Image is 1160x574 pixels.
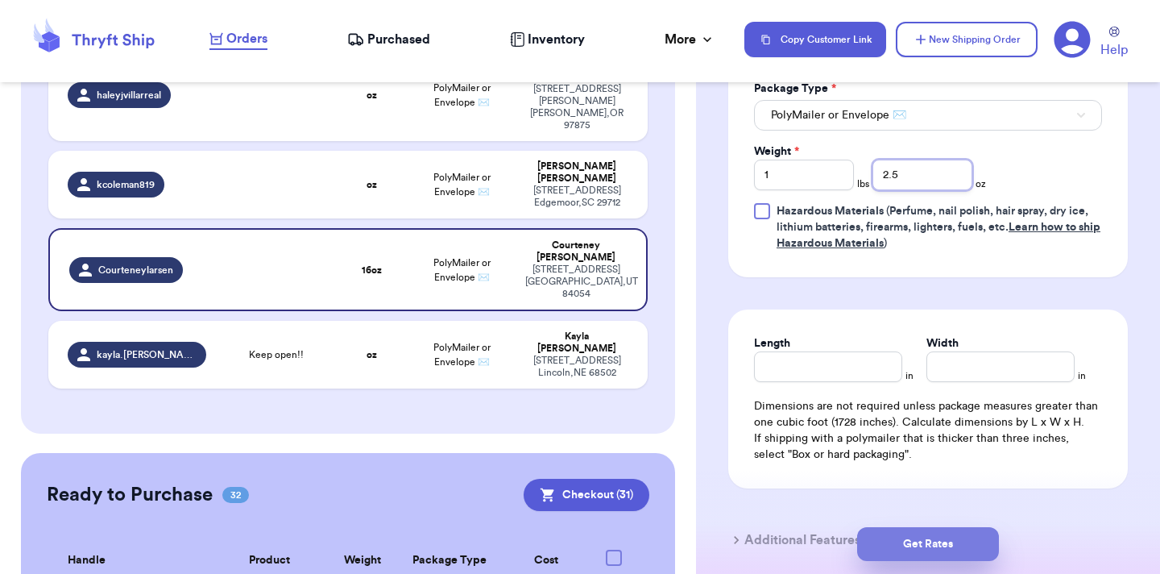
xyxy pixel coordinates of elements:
span: lbs [857,177,869,190]
strong: oz [367,180,377,189]
div: Courteney [PERSON_NAME] [525,239,627,264]
span: in [1078,369,1086,382]
a: Purchased [347,30,430,49]
span: Purchased [367,30,430,49]
button: New Shipping Order [896,22,1038,57]
button: PolyMailer or Envelope ✉️ [754,100,1102,131]
span: Orders [226,29,267,48]
span: PolyMailer or Envelope ✉️ [771,107,906,123]
span: Courteneylarsen [98,264,173,277]
span: PolyMailer or Envelope ✉️ [433,173,491,197]
div: [STREET_ADDRESS][PERSON_NAME] [PERSON_NAME] , OR 97875 [525,83,628,131]
span: haleyjvillarreal [97,89,161,102]
span: oz [976,177,986,190]
span: Hazardous Materials [777,206,884,217]
span: Inventory [528,30,585,49]
strong: oz [367,90,377,100]
span: in [905,369,913,382]
a: Inventory [510,30,585,49]
label: Package Type [754,81,836,97]
button: Checkout (31) [524,479,649,511]
button: Copy Customer Link [744,22,886,57]
h2: Ready to Purchase [47,482,213,508]
span: (Perfume, nail polish, hair spray, dry ice, lithium batteries, firearms, lighters, fuels, etc. ) [777,206,1100,249]
label: Length [754,335,790,351]
div: [PERSON_NAME] [PERSON_NAME] [525,160,628,185]
div: Kayla [PERSON_NAME] [525,331,628,355]
strong: 16 oz [362,265,382,275]
a: Orders [209,29,267,50]
span: Keep open!! [249,348,304,361]
span: kcoleman819 [97,178,155,191]
a: Help [1100,27,1128,60]
span: 32 [222,487,249,503]
strong: oz [367,350,377,360]
label: Width [926,335,959,351]
button: Get Rates [857,527,999,561]
div: [STREET_ADDRESS] Edgemoor , SC 29712 [525,185,628,209]
label: Weight [754,143,799,160]
span: PolyMailer or Envelope ✉️ [433,83,491,107]
span: Handle [68,552,106,569]
p: If shipping with a polymailer that is thicker than three inches, select "Box or hard packaging". [754,430,1102,463]
div: [STREET_ADDRESS] [GEOGRAPHIC_DATA] , UT 84054 [525,264,627,300]
span: PolyMailer or Envelope ✉️ [433,258,491,282]
span: kayla.[PERSON_NAME] [97,348,197,361]
div: Dimensions are not required unless package measures greater than one cubic foot (1728 inches). Ca... [754,398,1102,463]
span: PolyMailer or Envelope ✉️ [433,343,491,367]
span: Help [1100,40,1128,60]
div: [STREET_ADDRESS] Lincoln , NE 68502 [525,355,628,379]
div: More [665,30,715,49]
